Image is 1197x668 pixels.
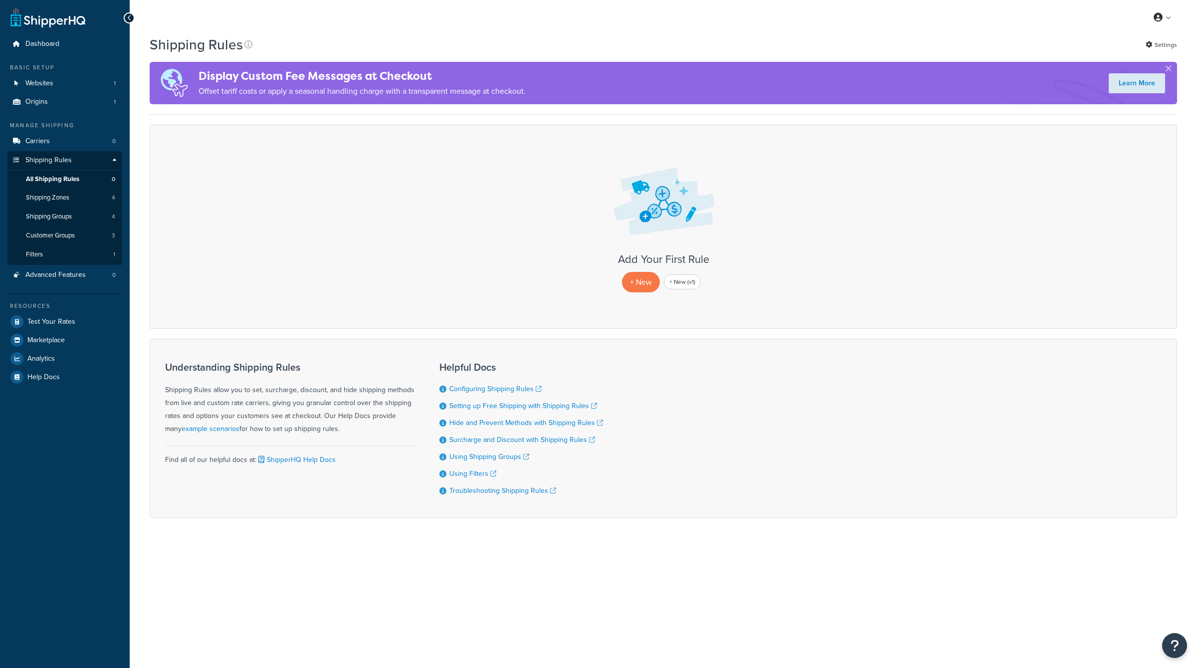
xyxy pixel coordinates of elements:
span: Shipping Groups [26,213,72,221]
span: Shipping Zones [26,194,69,202]
li: Websites [7,74,122,93]
a: Settings [1146,38,1177,52]
li: Filters [7,245,122,264]
h3: Add Your First Rule [160,253,1167,265]
span: 3 [112,231,115,240]
h4: Display Custom Fee Messages at Checkout [199,68,526,84]
p: Offset tariff costs or apply a seasonal handling charge with a transparent message at checkout. [199,84,526,98]
a: Websites 1 [7,74,122,93]
span: Marketplace [27,336,65,345]
span: Carriers [25,137,50,146]
a: Analytics [7,350,122,368]
span: Shipping Rules [25,156,72,165]
li: Shipping Groups [7,208,122,226]
span: 1 [114,79,116,88]
li: Shipping Zones [7,189,122,207]
div: Shipping Rules allow you to set, surcharge, discount, and hide shipping methods from live and cus... [165,362,414,436]
a: Learn More [1109,73,1165,93]
span: Websites [25,79,53,88]
li: Advanced Features [7,266,122,284]
a: Dashboard [7,35,122,53]
span: 4 [112,194,115,202]
span: Origins [25,98,48,106]
a: Using Filters [449,468,496,479]
a: All Shipping Rules 0 [7,170,122,189]
a: Customer Groups 3 [7,226,122,245]
div: Resources [7,302,122,310]
li: Customer Groups [7,226,122,245]
span: 4 [112,213,115,221]
div: Find all of our helpful docs at: [165,445,414,466]
a: Shipping Zones 4 [7,189,122,207]
li: All Shipping Rules [7,170,122,189]
span: Test Your Rates [27,318,75,326]
a: Origins 1 [7,93,122,111]
li: Origins [7,93,122,111]
img: duties-banner-06bc72dcb5fe05cb3f9472aba00be2ae8eb53ab6f0d8bb03d382ba314ac3c341.png [150,62,199,104]
span: Dashboard [25,40,59,48]
li: Carriers [7,132,122,151]
a: Setting up Free Shipping with Shipping Rules [449,401,597,411]
p: + New [622,272,660,292]
li: Shipping Rules [7,151,122,265]
span: 0 [112,175,115,184]
a: Filters 1 [7,245,122,264]
span: 1 [113,250,115,259]
a: ShipperHQ Home [10,7,85,27]
a: Troubleshooting Shipping Rules [449,485,556,496]
span: 0 [112,271,116,279]
a: Using Shipping Groups [449,451,529,462]
a: ShipperHQ Help Docs [256,454,336,465]
a: Carriers 0 [7,132,122,151]
a: Configuring Shipping Rules [449,384,542,394]
span: Analytics [27,355,55,363]
div: Manage Shipping [7,121,122,130]
a: Marketplace [7,331,122,349]
span: Filters [26,250,43,259]
h1: Shipping Rules [150,35,243,54]
h3: Helpful Docs [439,362,603,373]
span: All Shipping Rules [26,175,79,184]
span: Customer Groups [26,231,75,240]
div: Basic Setup [7,63,122,72]
a: Test Your Rates [7,313,122,331]
span: 1 [114,98,116,106]
a: Hide and Prevent Methods with Shipping Rules [449,418,603,428]
a: Help Docs [7,368,122,386]
a: Advanced Features 0 [7,266,122,284]
a: Surcharge and Discount with Shipping Rules [449,435,595,445]
h3: Understanding Shipping Rules [165,362,414,373]
a: Shipping Rules [7,151,122,170]
a: example scenarios [182,424,239,434]
a: + New (v1) [664,274,701,289]
span: Advanced Features [25,271,86,279]
span: Help Docs [27,373,60,382]
button: Open Resource Center [1162,633,1187,658]
span: 0 [112,137,116,146]
a: Shipping Groups 4 [7,208,122,226]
